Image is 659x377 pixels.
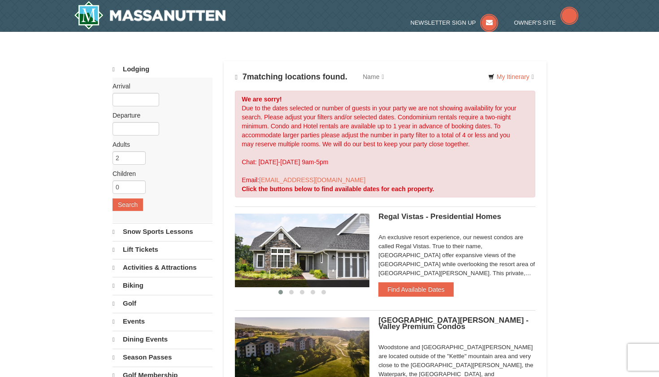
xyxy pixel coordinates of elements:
a: Owner's Site [514,19,579,26]
span: Owner's Site [514,19,556,26]
a: Newsletter Sign Up [411,19,499,26]
span: Newsletter Sign Up [411,19,476,26]
button: Find Available Dates [378,282,453,297]
a: Lift Tickets [113,241,212,258]
a: Dining Events [113,331,212,348]
strong: Click the buttons below to find available dates for each property. [242,185,434,193]
label: Arrival [113,82,206,91]
a: Lodging [113,61,212,78]
label: Adults [113,140,206,149]
label: Children [113,169,206,178]
a: Season Passes [113,349,212,366]
strong: We are sorry! [242,96,282,103]
a: Name [356,68,390,86]
a: Massanutten Resort [74,1,225,30]
label: Departure [113,111,206,120]
a: My Itinerary [482,70,540,83]
a: Snow Sports Lessons [113,223,212,240]
a: [EMAIL_ADDRESS][DOMAIN_NAME] [259,176,365,184]
span: [GEOGRAPHIC_DATA][PERSON_NAME] - Valley Premium Condos [378,316,529,331]
span: Regal Vistas - Presidential Homes [378,212,501,221]
div: Due to the dates selected or number of guests in your party we are not showing availability for y... [235,91,535,197]
button: Search [113,198,143,211]
div: An exclusive resort experience, our newest condos are called Regal Vistas. True to their name, [G... [378,233,535,278]
a: Golf [113,295,212,312]
a: Activities & Attractions [113,259,212,276]
a: Biking [113,277,212,294]
img: Massanutten Resort Logo [74,1,225,30]
a: Events [113,313,212,330]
